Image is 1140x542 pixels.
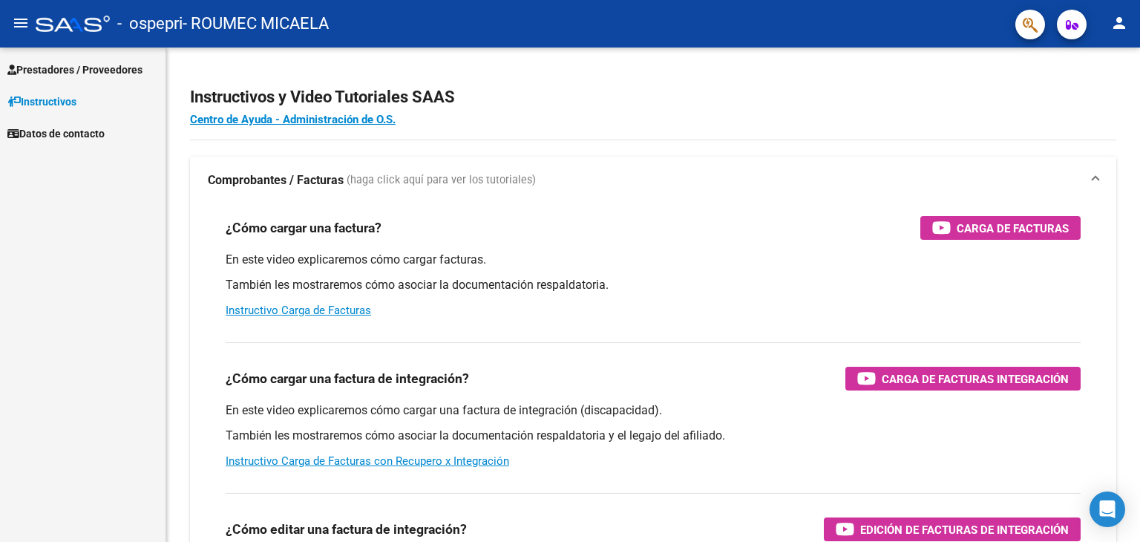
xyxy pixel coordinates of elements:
button: Carga de Facturas Integración [845,367,1081,391]
span: Edición de Facturas de integración [860,520,1069,539]
p: También les mostraremos cómo asociar la documentación respaldatoria y el legajo del afiliado. [226,428,1081,444]
h2: Instructivos y Video Tutoriales SAAS [190,83,1116,111]
button: Edición de Facturas de integración [824,517,1081,541]
h3: ¿Cómo editar una factura de integración? [226,519,467,540]
a: Instructivo Carga de Facturas con Recupero x Integración [226,454,509,468]
mat-icon: person [1110,14,1128,32]
span: - ROUMEC MICAELA [183,7,329,40]
div: Open Intercom Messenger [1090,492,1125,527]
span: Prestadores / Proveedores [7,62,142,78]
span: Carga de Facturas Integración [882,370,1069,388]
span: Instructivos [7,94,76,110]
p: También les mostraremos cómo asociar la documentación respaldatoria. [226,277,1081,293]
mat-expansion-panel-header: Comprobantes / Facturas (haga click aquí para ver los tutoriales) [190,157,1116,204]
p: En este video explicaremos cómo cargar facturas. [226,252,1081,268]
span: Datos de contacto [7,125,105,142]
a: Centro de Ayuda - Administración de O.S. [190,113,396,126]
span: - ospepri [117,7,183,40]
p: En este video explicaremos cómo cargar una factura de integración (discapacidad). [226,402,1081,419]
a: Instructivo Carga de Facturas [226,304,371,317]
h3: ¿Cómo cargar una factura de integración? [226,368,469,389]
span: (haga click aquí para ver los tutoriales) [347,172,536,189]
strong: Comprobantes / Facturas [208,172,344,189]
h3: ¿Cómo cargar una factura? [226,218,381,238]
mat-icon: menu [12,14,30,32]
span: Carga de Facturas [957,219,1069,238]
button: Carga de Facturas [920,216,1081,240]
